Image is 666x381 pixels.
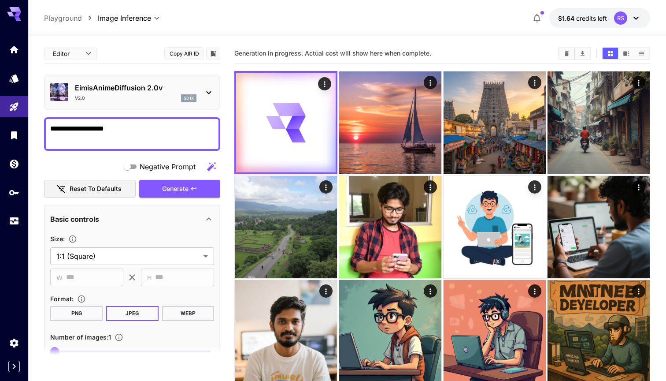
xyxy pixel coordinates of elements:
span: Image Inference [98,13,151,23]
div: Actions [528,180,541,194]
button: Download All [575,48,590,59]
p: Basic controls [50,214,99,224]
div: $1.64322 [558,14,607,23]
div: Library [9,130,19,141]
button: Clear Images [559,48,574,59]
div: Home [9,44,19,55]
button: $1.64322RS [549,8,650,28]
nav: breadcrumb [44,13,98,23]
span: Negative Prompt [140,161,196,172]
div: Actions [632,180,645,194]
div: EimisAnimeDiffusion 2.0vv2.0sd1x [50,79,214,106]
img: Z [444,71,546,174]
span: H [147,273,152,283]
button: PNG [50,306,103,321]
div: API Keys [9,187,19,198]
p: sd1x [184,95,194,101]
div: Actions [318,77,331,90]
div: Actions [423,284,437,298]
button: Show images in grid view [603,48,618,59]
span: Editor [53,49,80,58]
div: Actions [423,180,437,194]
button: Copy AIR ID [164,47,204,60]
button: Generate [139,180,220,198]
button: Specify how many images to generate in a single request. Each image generation will be charged se... [111,333,127,342]
div: Actions [423,76,437,89]
span: Generation in progress. Actual cost will show here when complete. [234,49,431,57]
button: JPEG [106,306,159,321]
button: Reset to defaults [44,180,136,198]
span: credits left [576,15,607,22]
img: 2Q== [444,176,546,278]
button: Add to library [209,48,217,59]
div: Actions [528,284,541,298]
img: Z [339,71,441,174]
a: Playground [44,13,82,23]
button: Expand sidebar [8,361,20,372]
span: W [56,273,63,283]
button: Show images in list view [634,48,649,59]
span: Number of images : 1 [50,333,111,341]
div: Usage [9,216,19,227]
img: 9k= [339,176,441,278]
div: Actions [528,76,541,89]
p: v2.0 [75,95,85,101]
p: EimisAnimeDiffusion 2.0v [75,82,196,93]
div: Basic controls [50,209,214,230]
div: Actions [319,284,333,298]
div: Wallet [9,158,19,169]
img: 2Q== [235,176,337,278]
div: Actions [319,180,333,194]
span: 1:1 (Square) [56,251,200,261]
div: RS [614,11,627,25]
button: Show images in video view [618,48,634,59]
div: Models [9,73,19,84]
span: $1.64 [558,15,576,22]
div: Actions [632,284,645,298]
button: Choose the file format for the output image. [74,295,89,303]
span: Format : [50,295,74,303]
div: Playground [9,101,19,112]
div: Actions [632,76,645,89]
span: Generate [162,183,189,194]
button: WEBP [162,306,215,321]
div: Show images in grid viewShow images in video viewShow images in list view [602,47,650,60]
button: Adjust the dimensions of the generated image by specifying its width and height in pixels, or sel... [65,235,81,243]
div: Settings [9,337,19,348]
img: Z [548,71,650,174]
span: Size : [50,235,65,243]
img: 2Q== [548,176,650,278]
div: Clear ImagesDownload All [558,47,591,60]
